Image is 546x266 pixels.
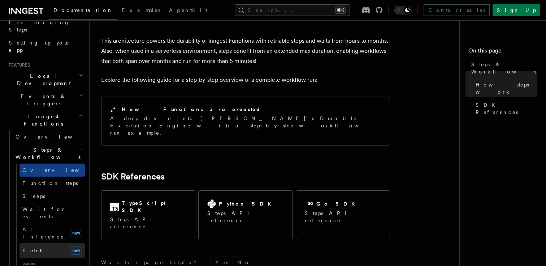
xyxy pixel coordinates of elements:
[101,190,195,239] a: TypeScript SDKSteps API reference
[6,16,85,36] a: Leveraging Steps
[305,210,381,224] p: Steps API reference
[473,78,537,98] a: How steps work
[13,130,85,143] a: Overview
[22,248,43,253] span: Fetch
[70,229,82,237] span: new
[19,177,85,190] a: Function steps
[493,4,540,16] a: Sign Up
[19,190,85,203] a: Sleeps
[22,167,97,173] span: Overview
[101,75,390,85] p: Explore the following guide for a step-by-step overview of a complete workflow run:
[316,200,359,207] h2: Go SDK
[235,4,350,16] button: Search...⌘K
[6,72,79,87] span: Local Development
[19,164,85,177] a: Overview
[19,223,85,243] a: AI Inferencenew
[101,259,202,266] p: Was this page helpful?
[424,4,490,16] a: Contact sales
[471,61,537,75] span: Steps & Workflows
[101,97,390,145] a: How Functions are executedA deep dive into [PERSON_NAME]'s Durable Execution Engine with a step-b...
[394,6,412,14] button: Toggle dark mode
[6,90,85,110] button: Events & Triggers
[335,7,346,14] kbd: ⌘K
[207,210,283,224] p: Steps API reference
[22,180,78,186] span: Function steps
[70,246,82,255] span: new
[22,193,45,199] span: Sleeps
[6,62,30,68] span: Features
[198,190,292,239] a: Python SDKSteps API reference
[476,101,537,116] span: SDK References
[6,93,79,107] span: Events & Triggers
[13,146,81,161] span: Steps & Workflows
[9,40,71,53] span: Setting up your app
[6,113,78,127] span: Inngest Functions
[476,81,537,96] span: How steps work
[468,58,537,78] a: Steps & Workflows
[101,36,390,66] p: This architecture powers the durability of Inngest Functions with retriable steps and waits from ...
[296,190,390,239] a: Go SDKSteps API reference
[122,106,261,113] h2: How Functions are executed
[19,203,85,223] a: Wait for events
[473,98,537,119] a: SDK References
[169,7,207,13] span: AgentKit
[22,227,64,240] span: AI Inference
[110,115,381,136] p: A deep dive into [PERSON_NAME]'s Durable Execution Engine with a step-by-step workflow run example.
[468,46,537,58] h4: On this page
[19,243,85,258] a: Fetchnew
[219,200,276,207] h2: Python SDK
[122,199,186,214] h2: TypeScript SDK
[101,172,165,182] a: SDK References
[110,216,186,230] p: Steps API reference
[165,2,212,20] a: AgentKit
[16,134,90,140] span: Overview
[13,143,85,164] button: Steps & Workflows
[22,206,65,219] span: Wait for events
[6,69,85,90] button: Local Development
[117,2,165,20] a: Examples
[122,7,160,13] span: Examples
[49,2,117,20] a: Documentation
[6,110,85,130] button: Inngest Functions
[6,36,85,56] a: Setting up your app
[53,7,113,13] span: Documentation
